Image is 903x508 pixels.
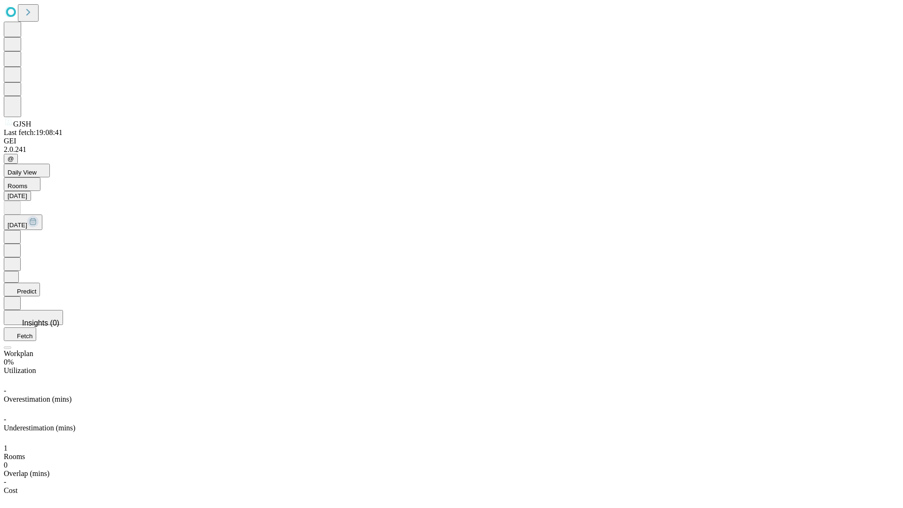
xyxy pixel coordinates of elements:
[4,387,6,395] span: -
[4,366,36,374] span: Utilization
[4,461,8,469] span: 0
[4,469,49,477] span: Overlap (mins)
[4,128,63,136] span: Last fetch: 19:08:41
[4,452,25,460] span: Rooms
[4,283,40,296] button: Predict
[4,349,33,357] span: Workplan
[4,145,899,154] div: 2.0.241
[4,154,18,164] button: @
[4,164,50,177] button: Daily View
[8,222,27,229] span: [DATE]
[4,486,17,494] span: Cost
[4,415,6,423] span: -
[22,319,59,327] span: Insights (0)
[13,120,31,128] span: GJSH
[8,169,37,176] span: Daily View
[4,214,42,230] button: [DATE]
[4,177,40,191] button: Rooms
[4,424,75,432] span: Underestimation (mins)
[4,358,14,366] span: 0%
[4,310,63,325] button: Insights (0)
[4,478,6,486] span: -
[8,155,14,162] span: @
[4,327,36,341] button: Fetch
[8,183,27,190] span: Rooms
[4,395,71,403] span: Overestimation (mins)
[4,137,899,145] div: GEI
[4,444,8,452] span: 1
[4,191,31,201] button: [DATE]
